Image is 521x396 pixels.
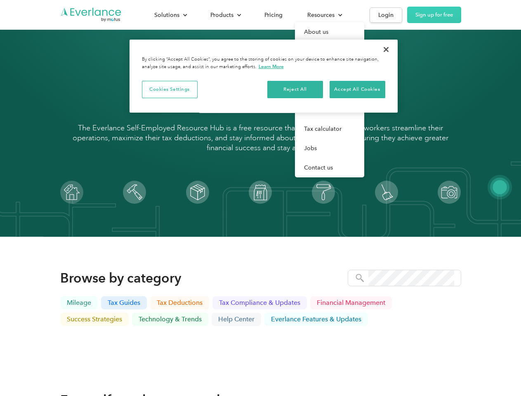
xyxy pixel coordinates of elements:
div: Cookie banner [130,40,398,113]
a: About us [295,22,364,42]
button: Cookies Settings [142,81,198,98]
button: Close [377,40,395,59]
p: Success strategies [67,316,122,323]
p: Tax deductions [157,299,203,306]
h2: Browse by category [60,270,181,286]
a: Tax guides [101,296,147,309]
div: Pricing [264,10,283,20]
a: Help center [212,313,261,326]
div: Products [210,10,233,20]
p: Tax compliance & updates [219,299,300,306]
div: Login [378,10,394,20]
div: Solutions [146,8,194,22]
div: Resources [307,10,335,20]
p: Tax guides [108,299,140,306]
p: Technology & trends [139,316,202,323]
a: Contact us [295,158,364,177]
div: Privacy [130,40,398,113]
a: Everlance Features & Updates [264,313,368,326]
a: Login [370,7,402,23]
div: By clicking “Accept All Cookies”, you agree to the storing of cookies on your device to enhance s... [142,56,385,71]
p: Mileage [67,299,91,306]
a: Tax calculator [295,119,364,139]
a: Mileage [60,296,98,309]
a: Financial management [310,296,392,309]
button: Accept All Cookies [330,81,385,98]
a: Sign up for free [407,7,461,23]
div: Resources [299,8,349,22]
form: query [348,270,461,286]
button: Reject All [267,81,323,98]
p: The Everlance Self-Employed Resource Hub is a free resource that helps independent workers stream... [60,123,461,153]
a: Tax deductions [150,296,209,309]
a: Success strategies [60,313,129,326]
a: More information about your privacy, opens in a new tab [259,64,284,69]
a: Tax compliance & updates [212,296,307,309]
nav: Resources [295,22,364,177]
a: Jobs [295,139,364,158]
div: Products [202,8,248,22]
p: Financial management [317,299,385,306]
p: Everlance Features & Updates [271,316,361,323]
a: Pricing [256,8,291,22]
a: Technology & trends [132,313,208,326]
a: Go to homepage [60,7,122,23]
p: Help center [218,316,255,323]
div: Solutions [154,10,179,20]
